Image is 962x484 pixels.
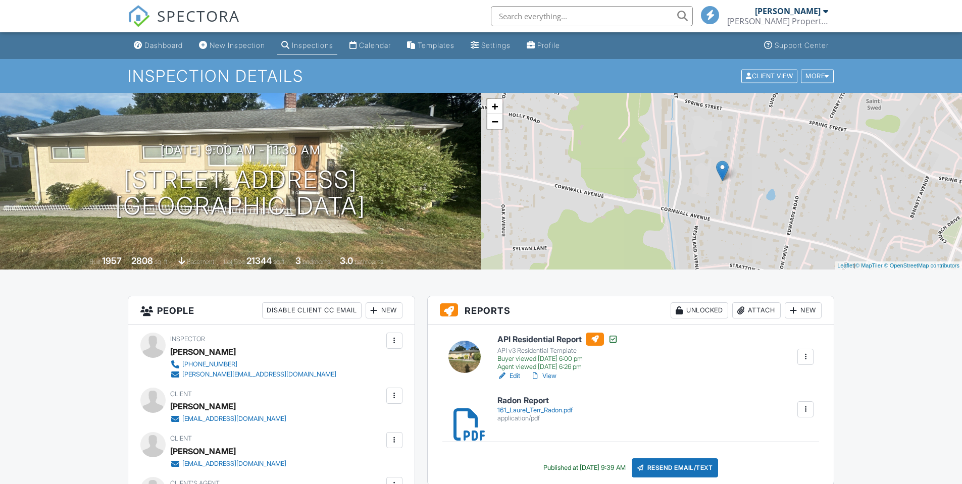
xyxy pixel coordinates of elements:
[497,414,573,422] div: application/pdf
[366,302,402,318] div: New
[128,296,415,325] h3: People
[487,114,502,129] a: Zoom out
[182,415,286,423] div: [EMAIL_ADDRESS][DOMAIN_NAME]
[487,99,502,114] a: Zoom in
[130,36,187,55] a: Dashboard
[170,359,336,369] a: [PHONE_NUMBER]
[246,255,272,266] div: 21344
[785,302,822,318] div: New
[170,414,286,424] a: [EMAIL_ADDRESS][DOMAIN_NAME]
[884,262,959,268] a: © OpenStreetMap contributors
[345,36,395,55] a: Calendar
[170,435,192,442] span: Client
[855,262,883,268] a: © MapTiler
[302,258,330,265] span: bedrooms
[170,344,236,359] div: [PERSON_NAME]
[277,36,337,55] a: Inspections
[497,363,618,371] div: Agent viewed [DATE] 6:26 pm
[210,41,265,49] div: New Inspection
[144,41,183,49] div: Dashboard
[740,72,800,79] a: Client View
[497,355,618,363] div: Buyer viewed [DATE] 6:00 pm
[102,255,122,266] div: 1957
[295,255,301,266] div: 3
[497,396,573,405] h6: Radon Report
[403,36,459,55] a: Templates
[801,69,834,83] div: More
[467,36,515,55] a: Settings
[157,5,240,26] span: SPECTORA
[128,14,240,35] a: SPECTORA
[273,258,286,265] span: sq.ft.
[170,459,286,469] a: [EMAIL_ADDRESS][DOMAIN_NAME]
[359,41,391,49] div: Calendar
[755,6,821,16] div: [PERSON_NAME]
[497,371,520,381] a: Edit
[632,458,719,477] div: Resend Email/Text
[187,258,214,265] span: basement
[530,371,556,381] a: View
[355,258,383,265] span: bathrooms
[727,16,828,26] div: Anderson Property Inspections
[128,67,835,85] h1: Inspection Details
[497,333,618,371] a: API Residential Report API v3 Residential Template Buyer viewed [DATE] 6:00 pm Agent viewed [DATE...
[182,460,286,468] div: [EMAIL_ADDRESS][DOMAIN_NAME]
[161,143,321,157] h3: [DATE] 9:00 am - 11:30 am
[155,258,169,265] span: sq. ft.
[182,370,336,379] div: [PERSON_NAME][EMAIL_ADDRESS][DOMAIN_NAME]
[491,6,693,26] input: Search everything...
[182,360,237,368] div: [PHONE_NUMBER]
[481,41,511,49] div: Settings
[418,41,454,49] div: Templates
[115,167,366,220] h1: [STREET_ADDRESS] [GEOGRAPHIC_DATA]
[497,333,618,346] h6: API Residential Report
[732,302,781,318] div: Attach
[497,406,573,414] div: 161_Laurel_Terr_Radon.pdf
[741,69,797,83] div: Client View
[523,36,564,55] a: Profile
[170,369,336,380] a: [PERSON_NAME][EMAIL_ADDRESS][DOMAIN_NAME]
[131,255,153,266] div: 2808
[128,5,150,27] img: The Best Home Inspection Software - Spectora
[292,41,333,49] div: Inspections
[543,464,626,472] div: Published at [DATE] 9:39 AM
[497,396,573,422] a: Radon Report 161_Laurel_Terr_Radon.pdf application/pdf
[224,258,245,265] span: Lot Size
[89,258,100,265] span: Built
[835,261,962,270] div: |
[170,335,205,343] span: Inspector
[497,347,618,355] div: API v3 Residential Template
[760,36,833,55] a: Support Center
[428,296,834,325] h3: Reports
[262,302,362,318] div: Disable Client CC Email
[340,255,353,266] div: 3.0
[195,36,269,55] a: New Inspection
[837,262,854,268] a: Leaflet
[170,444,236,459] div: [PERSON_NAME]
[775,41,829,49] div: Support Center
[170,399,236,414] div: [PERSON_NAME]
[170,390,192,398] span: Client
[671,302,728,318] div: Unlocked
[537,41,560,49] div: Profile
